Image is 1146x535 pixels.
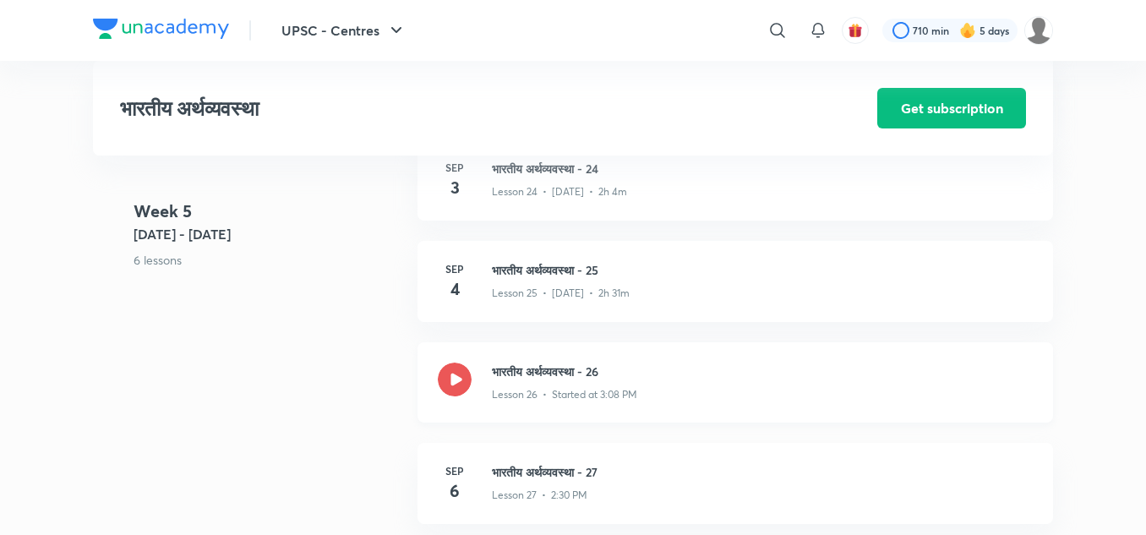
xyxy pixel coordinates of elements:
[492,184,627,199] p: Lesson 24 • [DATE] • 2h 4m
[492,387,637,402] p: Lesson 26 • Started at 3:08 PM
[93,19,229,43] a: Company Logo
[93,19,229,39] img: Company Logo
[492,286,630,301] p: Lesson 25 • [DATE] • 2h 31m
[492,488,587,503] p: Lesson 27 • 2:30 PM
[134,199,404,224] h4: Week 5
[438,261,472,276] h6: Sep
[959,22,976,39] img: streak
[842,17,869,44] button: avatar
[438,276,472,302] h4: 4
[492,261,1033,279] h3: भारतीय अर्थव्यवस्था - 25
[134,251,404,269] p: 6 lessons
[438,160,472,175] h6: Sep
[438,463,472,478] h6: Sep
[120,96,782,121] h3: भारतीय अर्थव्यवस्था
[492,463,1033,481] h3: भारतीय अर्थव्यवस्था - 27
[438,175,472,200] h4: 3
[1024,16,1053,45] img: amit tripathi
[438,478,472,504] h4: 6
[492,363,1033,380] h3: भारतीय अर्थव्यवस्था - 26
[877,88,1026,128] button: Get subscription
[271,14,417,47] button: UPSC - Centres
[417,342,1053,443] a: भारतीय अर्थव्यवस्था - 26Lesson 26 • Started at 3:08 PM
[492,160,1033,177] h3: भारतीय अर्थव्यवस्था - 24
[417,139,1053,241] a: Sep3भारतीय अर्थव्यवस्था - 24Lesson 24 • [DATE] • 2h 4m
[417,241,1053,342] a: Sep4भारतीय अर्थव्यवस्था - 25Lesson 25 • [DATE] • 2h 31m
[134,224,404,244] h5: [DATE] - [DATE]
[848,23,863,38] img: avatar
